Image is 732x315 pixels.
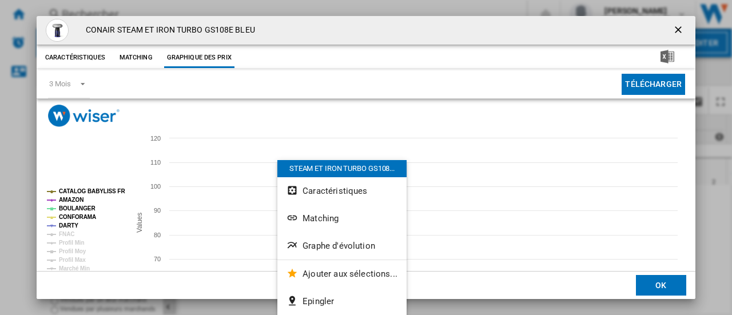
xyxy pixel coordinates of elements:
[37,16,695,300] md-dialog: Product popup
[303,241,375,251] span: Graphe d'évolution
[136,213,144,233] tspan: Values
[668,19,691,42] button: getI18NText('BUTTONS.CLOSE_DIALOG')
[59,188,125,194] tspan: CATALOG BABYLISS FR
[111,47,161,68] button: Matching
[277,260,407,288] button: Ajouter aux sélections...
[150,183,161,190] tspan: 100
[150,135,161,142] tspan: 120
[661,50,674,63] img: excel-24x24.png
[59,231,74,237] tspan: FNAC
[59,214,96,220] tspan: CONFORAMA
[59,205,96,212] tspan: BOULANGER
[154,207,161,214] tspan: 90
[59,222,78,229] tspan: DARTY
[80,25,255,36] h4: CONAIR STEAM ET IRON TURBO GS108E BLEU
[42,47,108,68] button: Caractéristiques
[277,160,407,177] div: STEAM ET IRON TURBO GS108...
[154,232,161,238] tspan: 80
[46,19,69,42] img: darty
[49,79,70,88] div: 3 Mois
[622,74,685,95] button: Télécharger
[154,256,161,262] tspan: 70
[164,47,234,68] button: Graphique des prix
[59,240,85,246] tspan: Profil Min
[59,265,90,272] tspan: Marché Min
[303,186,367,196] span: Caractéristiques
[277,288,407,315] button: Epingler...
[673,24,686,38] ng-md-icon: getI18NText('BUTTONS.CLOSE_DIALOG')
[59,257,86,263] tspan: Profil Max
[642,47,693,68] button: Télécharger au format Excel
[48,105,120,127] img: logo_wiser_300x94.png
[277,232,407,260] button: Graphe d'évolution
[636,275,686,296] button: OK
[303,296,334,306] span: Epingler
[150,159,161,166] tspan: 110
[303,269,397,279] span: Ajouter aux sélections...
[277,205,407,232] button: Matching
[59,197,83,203] tspan: AMAZON
[277,177,407,205] button: Caractéristiques
[303,213,339,224] span: Matching
[59,248,86,254] tspan: Profil Moy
